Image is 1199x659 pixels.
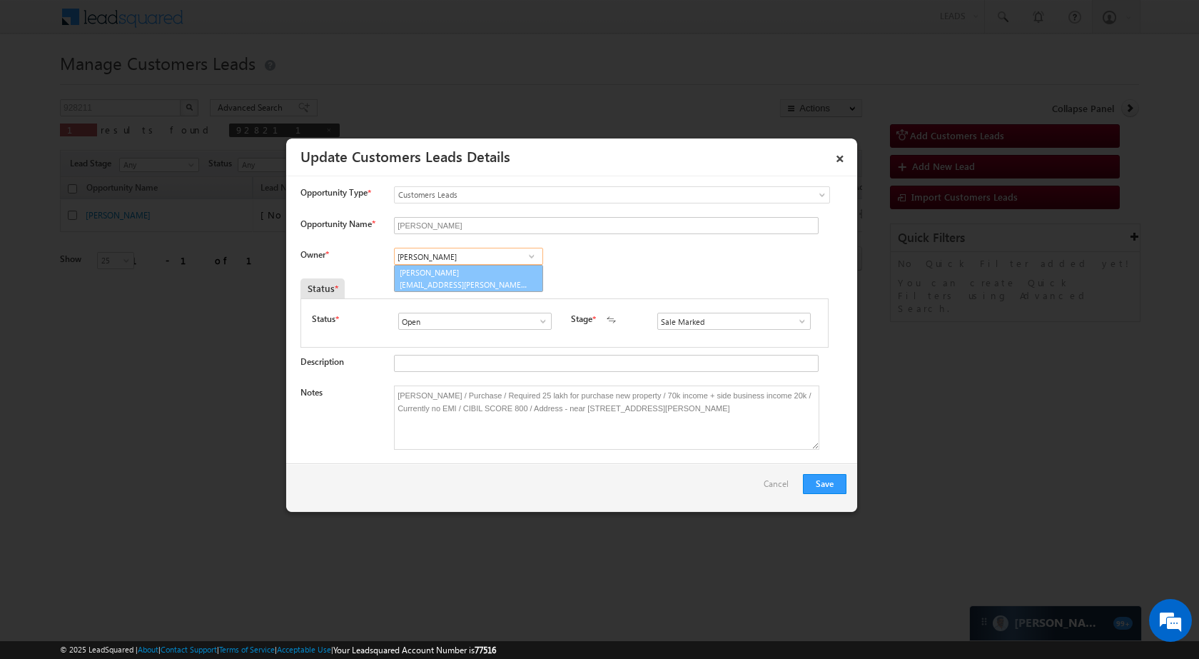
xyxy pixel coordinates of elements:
[657,313,811,330] input: Type to Search
[24,75,60,94] img: d_60004797649_company_0_60004797649
[300,146,510,166] a: Update Customers Leads Details
[300,356,344,367] label: Description
[803,474,846,494] button: Save
[300,186,368,199] span: Opportunity Type
[234,7,268,41] div: Minimize live chat window
[394,248,543,265] input: Type to Search
[400,279,528,290] span: [EMAIL_ADDRESS][PERSON_NAME][DOMAIN_NAME]
[394,265,543,292] a: [PERSON_NAME]
[398,313,552,330] input: Type to Search
[789,314,807,328] a: Show All Items
[571,313,592,326] label: Stage
[333,645,496,655] span: Your Leadsquared Account Number is
[74,75,240,94] div: Chat with us now
[764,474,796,501] a: Cancel
[475,645,496,655] span: 77516
[300,249,328,260] label: Owner
[194,440,259,459] em: Start Chat
[277,645,331,654] a: Acceptable Use
[300,387,323,398] label: Notes
[394,186,830,203] a: Customers Leads
[161,645,217,654] a: Contact Support
[138,645,158,654] a: About
[300,278,345,298] div: Status
[828,144,852,168] a: ×
[312,313,335,326] label: Status
[219,645,275,654] a: Terms of Service
[522,249,540,263] a: Show All Items
[300,218,375,229] label: Opportunity Name
[19,132,260,428] textarea: Type your message and hit 'Enter'
[530,314,548,328] a: Show All Items
[395,188,771,201] span: Customers Leads
[60,643,496,657] span: © 2025 LeadSquared | | | | |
